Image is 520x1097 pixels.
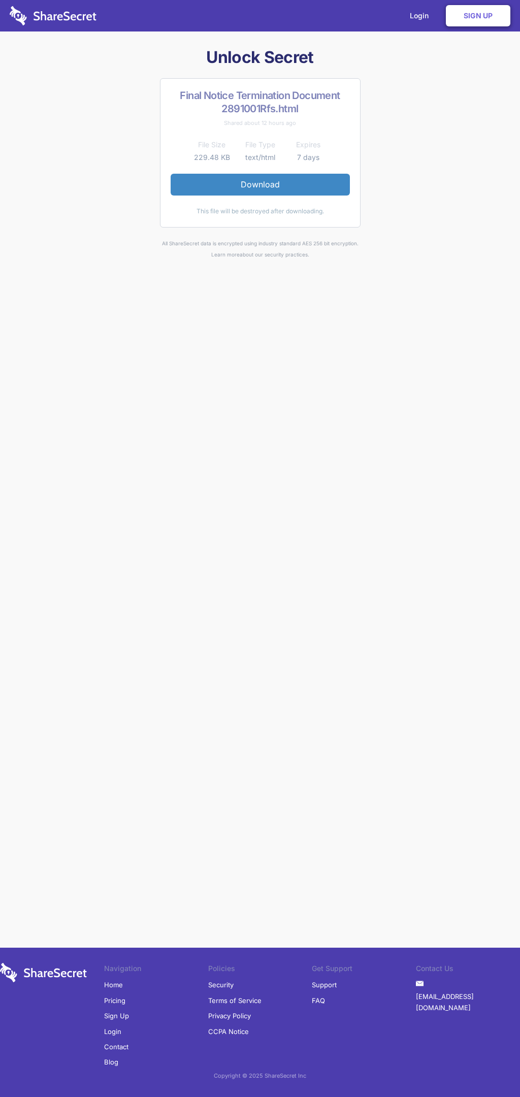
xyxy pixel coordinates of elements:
[104,1008,129,1023] a: Sign Up
[208,1024,249,1039] a: CCPA Notice
[171,206,350,217] div: This file will be destroyed after downloading.
[236,151,284,164] td: text/html
[312,977,337,992] a: Support
[104,1054,118,1070] a: Blog
[236,139,284,151] th: File Type
[284,151,333,164] td: 7 days
[312,993,325,1008] a: FAQ
[208,1008,251,1023] a: Privacy Policy
[416,963,520,977] li: Contact Us
[416,989,520,1016] a: [EMAIL_ADDRESS][DOMAIN_NAME]
[446,5,510,26] a: Sign Up
[10,6,96,25] img: logo-wordmark-white-trans-d4663122ce5f474addd5e946df7df03e33cb6a1c49d2221995e7729f52c070b2.svg
[104,1039,128,1054] a: Contact
[284,139,333,151] th: Expires
[104,963,208,977] li: Navigation
[208,963,312,977] li: Policies
[104,977,123,992] a: Home
[188,139,236,151] th: File Size
[171,174,350,195] a: Download
[104,1024,121,1039] a: Login
[208,993,262,1008] a: Terms of Service
[104,993,125,1008] a: Pricing
[171,89,350,115] h2: Final Notice Termination Document 2891001Rfs.html
[188,151,236,164] td: 229.48 KB
[208,977,234,992] a: Security
[312,963,416,977] li: Get Support
[171,117,350,128] div: Shared about 12 hours ago
[211,251,240,257] a: Learn more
